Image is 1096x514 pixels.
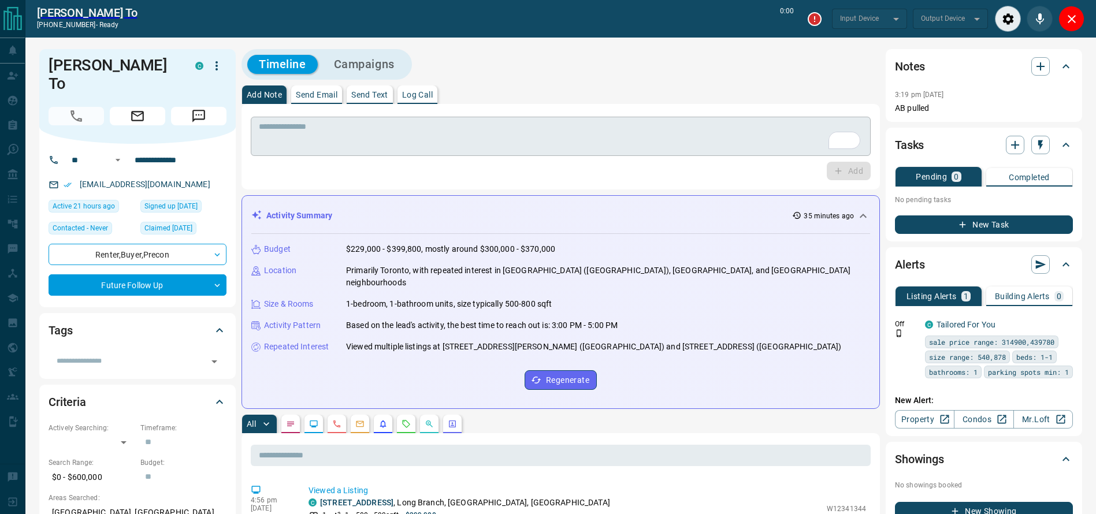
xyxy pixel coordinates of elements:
span: bathrooms: 1 [929,366,978,378]
p: Building Alerts [995,292,1050,300]
svg: Calls [332,419,341,429]
div: Renter , Buyer , Precon [49,244,226,265]
div: Criteria [49,388,226,416]
div: condos.ca [309,498,317,506]
p: [PHONE_NUMBER] - [37,20,137,30]
p: Areas Searched: [49,493,226,503]
span: Signed up [DATE] [144,200,198,212]
a: Tailored For You [937,320,995,329]
p: Listing Alerts [906,292,957,300]
p: No pending tasks [895,191,1073,208]
p: Log Call [402,91,433,99]
svg: Notes [286,419,295,429]
p: Size & Rooms [264,298,314,310]
p: 0 [1057,292,1061,300]
button: Timeline [247,55,318,74]
p: Budget [264,243,291,255]
p: Budget: [140,457,226,468]
svg: Opportunities [425,419,434,429]
p: AB pulled [895,102,1073,114]
div: Fri Sep 25 2020 [140,200,226,216]
span: Call [49,107,104,125]
p: No showings booked [895,480,1073,490]
div: Showings [895,445,1073,473]
div: condos.ca [195,62,203,70]
div: Future Follow Up [49,274,226,296]
svg: Lead Browsing Activity [309,419,318,429]
p: Repeated Interest [264,341,329,353]
p: Viewed multiple listings at [STREET_ADDRESS][PERSON_NAME] ([GEOGRAPHIC_DATA]) and [STREET_ADDRESS... [346,341,842,353]
p: Viewed a Listing [309,485,866,497]
span: Email [110,107,165,125]
svg: Requests [402,419,411,429]
p: Primarily Toronto, with repeated interest in [GEOGRAPHIC_DATA] ([GEOGRAPHIC_DATA]), [GEOGRAPHIC_D... [346,265,870,289]
svg: Push Notification Only [895,329,903,337]
h2: Alerts [895,255,925,274]
p: Actively Searching: [49,423,135,433]
div: Tasks [895,131,1073,159]
p: Location [264,265,296,277]
span: ready [99,21,119,29]
p: $0 - $600,000 [49,468,135,487]
svg: Listing Alerts [378,419,388,429]
svg: Emails [355,419,365,429]
a: Condos [954,410,1013,429]
span: sale price range: 314900,439780 [929,336,1054,348]
span: Active 21 hours ago [53,200,115,212]
p: Based on the lead's activity, the best time to reach out is: 3:00 PM - 5:00 PM [346,319,618,332]
h2: Tasks [895,136,924,154]
p: Add Note [247,91,282,99]
div: Audio Settings [995,6,1021,32]
p: All [247,420,256,428]
div: Activity Summary35 minutes ago [251,205,870,226]
span: size range: 540,878 [929,351,1006,363]
p: Pending [916,173,947,181]
button: Open [111,153,125,167]
button: New Task [895,215,1073,234]
div: Mon Jan 22 2024 [140,222,226,238]
p: Completed [1009,173,1050,181]
a: Mr.Loft [1013,410,1073,429]
p: 1-bedroom, 1-bathroom units, size typically 500-800 sqft [346,298,552,310]
p: 0 [954,173,958,181]
p: 1 [964,292,968,300]
div: Tags [49,316,226,344]
p: Timeframe: [140,423,226,433]
div: condos.ca [925,321,933,329]
p: , Long Branch, [GEOGRAPHIC_DATA], [GEOGRAPHIC_DATA] [320,497,610,509]
button: Regenerate [525,370,597,390]
a: [PERSON_NAME] To [37,6,137,20]
span: parking spots min: 1 [988,366,1069,378]
span: Contacted - Never [53,222,108,234]
p: 35 minutes ago [804,211,854,221]
p: [DATE] [251,504,291,512]
textarea: To enrich screen reader interactions, please activate Accessibility in Grammarly extension settings [259,122,863,151]
p: 3:19 pm [DATE] [895,91,944,99]
div: Mon Oct 13 2025 [49,200,135,216]
div: Mute [1027,6,1053,32]
span: Claimed [DATE] [144,222,192,234]
h2: Tags [49,321,72,340]
p: Activity Summary [266,210,332,222]
h2: Criteria [49,393,86,411]
h2: Notes [895,57,925,76]
svg: Email Verified [64,181,72,189]
p: Off [895,319,918,329]
span: beds: 1-1 [1016,351,1053,363]
svg: Agent Actions [448,419,457,429]
span: Message [171,107,226,125]
p: W12341344 [827,504,866,514]
p: Search Range: [49,457,135,468]
h2: Showings [895,450,944,468]
p: 0:00 [780,6,794,32]
button: Open [206,353,222,370]
a: [EMAIL_ADDRESS][DOMAIN_NAME] [80,180,210,189]
h1: [PERSON_NAME] To [49,56,178,93]
p: Activity Pattern [264,319,321,332]
p: $229,000 - $399,800, mostly around $300,000 - $370,000 [346,243,555,255]
p: Send Email [296,91,337,99]
p: Send Text [351,91,388,99]
a: [STREET_ADDRESS] [320,498,393,507]
button: Campaigns [322,55,406,74]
